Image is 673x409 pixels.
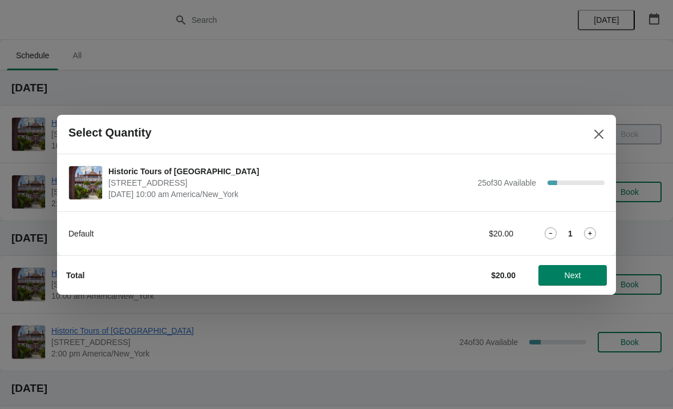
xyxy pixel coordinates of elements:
strong: 1 [568,228,573,239]
span: Historic Tours of [GEOGRAPHIC_DATA] [108,166,472,177]
span: [DATE] 10:00 am America/New_York [108,189,472,200]
button: Close [589,124,609,145]
img: Historic Tours of Flagler College | 74 King Street, St. Augustine, FL, USA | October 16 | 10:00 a... [69,166,102,199]
span: Next [565,271,581,280]
strong: Total [66,271,84,280]
div: $20.00 [408,228,513,239]
div: Default [68,228,385,239]
button: Next [538,265,607,286]
span: 25 of 30 Available [477,178,536,187]
h2: Select Quantity [68,126,152,139]
span: [STREET_ADDRESS] [108,177,472,189]
strong: $20.00 [491,271,516,280]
